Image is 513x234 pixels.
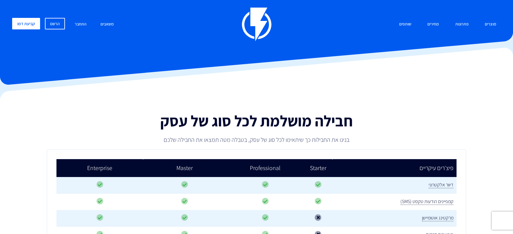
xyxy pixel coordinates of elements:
td: פיצ׳רים עיקריים [332,159,457,177]
span: מרקטינג אוטומיישן [422,215,454,221]
a: הרשם [45,18,65,29]
span: קמפיינים הודעות טקסט (SMS) [400,198,454,205]
td: Professional [226,159,304,177]
p: בנינו את החבילות כך שיתאימו לכל סוג של עסק, בטבלה מטה תמצאו את החבילה שלכם [93,135,420,144]
a: התחבר [70,18,91,31]
span: דיוור אלקטרוני [429,182,454,188]
a: משאבים [96,18,118,31]
a: קביעת דמו [12,18,40,29]
td: Starter [304,159,332,177]
td: Master [143,159,226,177]
a: פתרונות [451,18,473,31]
a: שותפים [395,18,416,31]
a: מוצרים [480,18,501,31]
td: Enterprise [56,159,143,177]
a: מחירים [423,18,443,31]
h1: חבילה מושלמת לכל סוג של עסק [93,112,420,129]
